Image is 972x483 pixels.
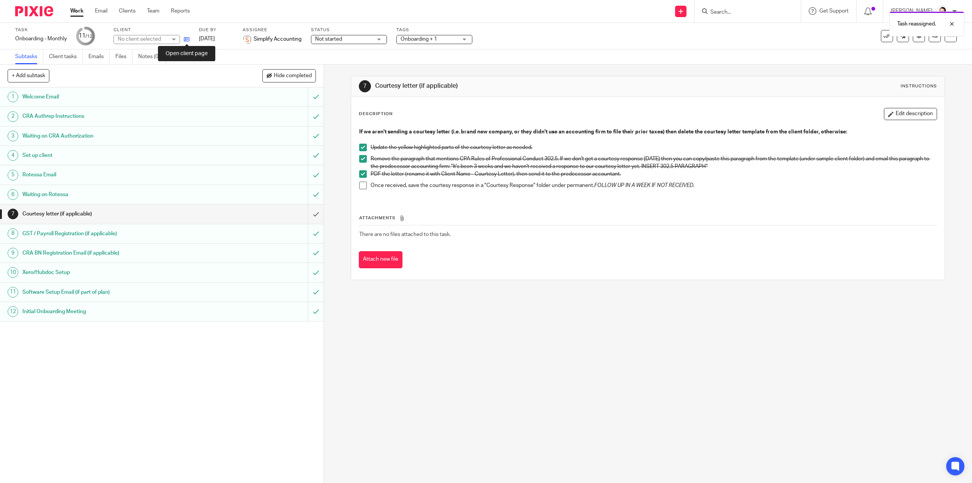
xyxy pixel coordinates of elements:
p: PDF the letter (rename it with Client Name - Courtesy Letter), then send it to the predecessor ac... [371,170,936,178]
div: 7 [8,209,18,219]
img: Pixie [15,6,53,16]
button: Attach new file [359,251,402,268]
p: Remove the paragraph that mentions CPA Rules of Professional Conduct 302.5. If we don't get a cou... [371,155,936,171]
img: Jayde%20Headshot.jpg [936,5,948,17]
h1: CRA Authrep Instructions [22,111,208,122]
div: 3 [8,131,18,141]
a: Files [115,49,133,64]
a: Clients [119,7,136,15]
a: Audit logs [172,49,201,64]
p: Description [359,111,393,117]
div: 2 [8,111,18,122]
a: Notes (0) [138,49,166,64]
a: Client tasks [49,49,83,64]
div: 4 [8,150,18,161]
div: 5 [8,170,18,181]
div: 10 [8,267,18,278]
h1: Initial Onboarding Meeting [22,306,208,317]
a: Subtasks [15,49,43,64]
div: 11 [79,32,92,40]
label: Status [311,27,387,33]
h1: Courtesy letter (if applicable) [375,82,664,90]
a: Work [70,7,84,15]
em: FOLLOW UP IN A WEEK IF NOT RECEIVED. [594,183,694,188]
h1: Waiting on CRA Authorization [22,130,208,142]
h1: Courtesy letter (if applicable) [22,208,208,220]
div: 7 [359,80,371,92]
a: Email [95,7,107,15]
a: Emails [88,49,110,64]
div: 11 [8,287,18,298]
h1: Welcome Email [22,91,208,103]
div: 8 [8,228,18,239]
h1: Software Setup Email (if part of plan) [22,287,208,298]
p: Update the yellow highlighted parts of the courtesy letter as needed. [371,144,936,151]
strong: If we aren't sending a courtesy letter (i.e. brand new company, or they didn't use an accounting ... [359,129,847,135]
p: Task reassigned. [897,20,936,28]
div: Onboarding - Monthly [15,35,67,43]
span: Attachments [359,216,396,220]
label: Task [15,27,67,33]
span: Not started [315,36,342,42]
label: Assignee [243,27,301,33]
div: 1 [8,92,18,102]
div: 12 [8,306,18,317]
label: Tags [396,27,472,33]
h1: Rotessa Email [22,169,208,181]
button: Edit description [884,108,937,120]
span: [DATE] [199,36,215,41]
small: /12 [85,34,92,38]
h1: Waiting on Rotessa [22,189,208,200]
h1: CRA BN Registration Email (if applicable) [22,247,208,259]
a: Reports [171,7,190,15]
h1: Set up client [22,150,208,161]
div: No client selected [118,35,167,43]
div: Instructions [901,83,937,89]
label: Client [114,27,189,33]
span: There are no files attached to this task. [359,232,451,237]
span: Onboarding + 1 [401,36,437,42]
button: + Add subtask [8,69,49,82]
button: Hide completed [262,69,316,82]
div: 9 [8,248,18,258]
div: 6 [8,189,18,200]
label: Due by [199,27,233,33]
p: Once received, save the courtesy response in a "Courtesy Response" folder under permanent. [371,182,936,189]
a: Team [147,7,159,15]
img: Screenshot%202023-11-29%20141159.png [243,35,252,44]
h1: GST / Payroll Registration (if applicable) [22,228,208,239]
span: Hide completed [274,73,312,79]
h1: Xero/Hubdoc Setup [22,267,208,278]
span: Simplify Accounting [254,35,301,43]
